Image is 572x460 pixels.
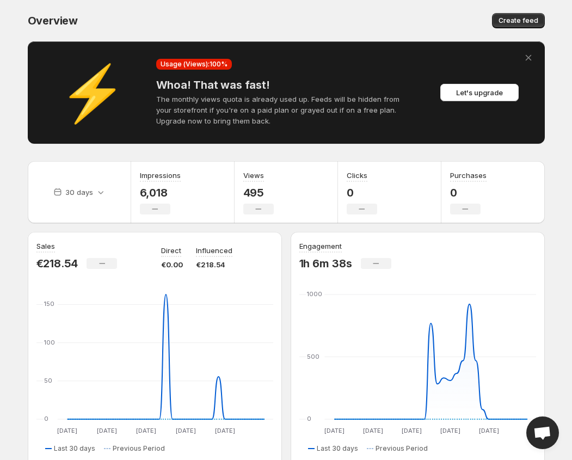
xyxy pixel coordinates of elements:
[161,259,183,270] p: €0.00
[156,94,416,126] p: The monthly views quota is already used up. Feeds will be hidden from your storefront if you're o...
[215,427,235,434] text: [DATE]
[140,186,181,199] p: 6,018
[156,78,416,91] h4: Whoa! That was fast!
[44,415,48,422] text: 0
[243,186,274,199] p: 495
[161,245,181,256] p: Direct
[307,290,322,298] text: 1000
[521,50,536,65] button: Dismiss alert
[54,444,95,453] span: Last 30 days
[499,16,538,25] span: Create feed
[440,84,519,101] button: Let's upgrade
[113,444,165,453] span: Previous Period
[196,245,232,256] p: Influenced
[307,415,311,422] text: 0
[57,427,77,434] text: [DATE]
[450,170,487,181] h3: Purchases
[96,427,116,434] text: [DATE]
[36,241,55,252] h3: Sales
[299,241,342,252] h3: Engagement
[347,186,377,199] p: 0
[440,427,460,434] text: [DATE]
[28,14,78,27] span: Overview
[44,339,55,346] text: 100
[456,87,503,98] span: Let's upgrade
[39,87,147,98] div: ⚡
[362,427,383,434] text: [DATE]
[376,444,428,453] span: Previous Period
[140,170,181,181] h3: Impressions
[347,170,367,181] h3: Clicks
[478,427,499,434] text: [DATE]
[36,257,78,270] p: €218.54
[317,444,358,453] span: Last 30 days
[450,186,487,199] p: 0
[136,427,156,434] text: [DATE]
[307,353,319,360] text: 500
[243,170,264,181] h3: Views
[44,300,54,308] text: 150
[492,13,545,28] button: Create feed
[65,187,93,198] p: 30 days
[156,59,232,70] div: Usage (Views): 100 %
[175,427,195,434] text: [DATE]
[401,427,421,434] text: [DATE]
[44,377,52,384] text: 50
[324,427,344,434] text: [DATE]
[526,416,559,449] div: Open chat
[196,259,232,270] p: €218.54
[299,257,352,270] p: 1h 6m 38s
